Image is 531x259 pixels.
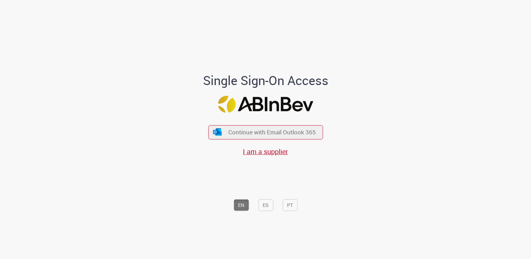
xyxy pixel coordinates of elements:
img: ícone Azure/Microsoft 360 [213,128,222,136]
img: Logo ABInBev [218,95,313,112]
button: ícone Azure/Microsoft 360 Continue with Email Outlook 365 [208,125,323,139]
span: Continue with Email Outlook 365 [228,128,316,136]
button: PT [283,199,297,211]
h1: Single Sign-On Access [169,74,362,87]
button: EN [234,199,249,211]
button: ES [258,199,273,211]
a: I am a supplier [243,147,288,156]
